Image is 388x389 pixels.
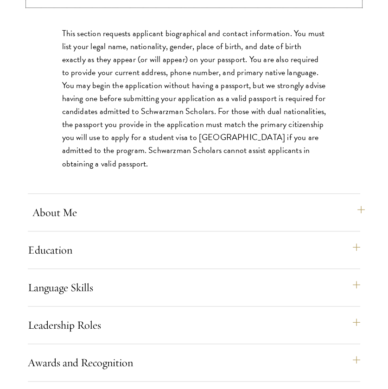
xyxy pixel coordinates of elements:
button: Leadership Roles [28,314,360,336]
p: This section requests applicant biographical and contact information. You must list your legal na... [62,27,326,170]
button: About Me [32,201,365,223]
button: Awards and Recognition [28,351,360,374]
button: Education [28,239,360,261]
button: Language Skills [28,276,360,299]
